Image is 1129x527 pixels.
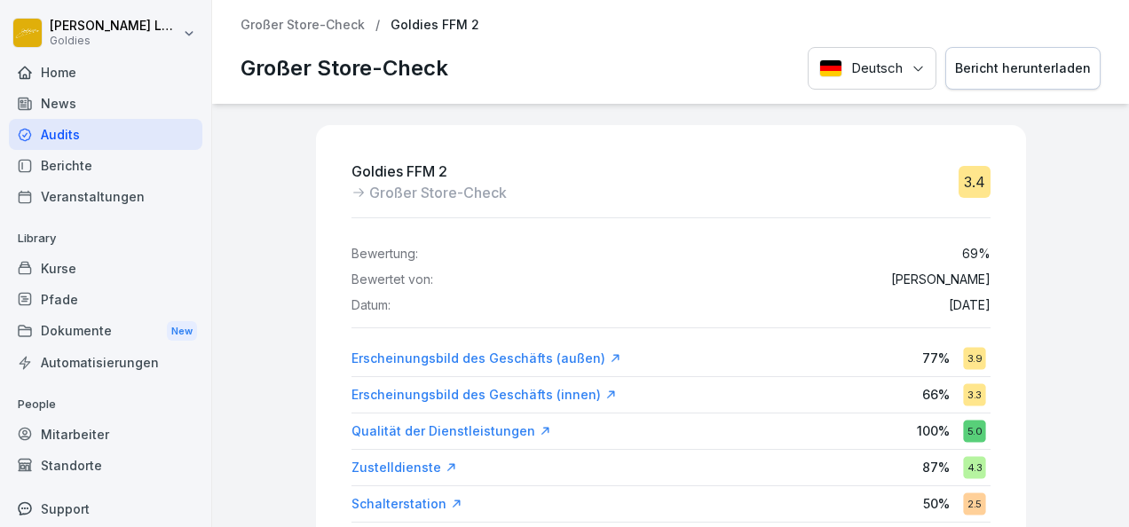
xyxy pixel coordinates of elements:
a: Mitarbeiter [9,419,202,450]
p: Goldies FFM 2 [351,161,507,182]
button: Language [808,47,936,90]
p: People [9,390,202,419]
p: Library [9,224,202,253]
a: News [9,88,202,119]
a: DokumenteNew [9,315,202,348]
div: Dokumente [9,315,202,348]
a: Audits [9,119,202,150]
div: 2.5 [963,492,985,515]
a: Erscheinungsbild des Geschäfts (außen) [351,350,621,367]
div: New [167,321,197,342]
div: 3.3 [963,383,985,405]
p: [DATE] [949,298,991,313]
button: Bericht herunterladen [945,47,1101,90]
p: Goldies [50,35,179,47]
a: Qualität der Dienstleistungen [351,422,551,440]
p: Datum: [351,298,391,313]
a: Standorte [9,450,202,481]
p: / [375,18,380,33]
p: [PERSON_NAME] Loska [50,19,179,34]
div: Bericht herunterladen [955,59,1091,78]
div: Support [9,493,202,524]
div: 5.0 [963,420,985,442]
div: 3.4 [959,166,991,198]
p: 69 % [962,247,991,262]
div: 4.3 [963,456,985,478]
a: Berichte [9,150,202,181]
p: Goldies FFM 2 [391,18,479,33]
a: Home [9,57,202,88]
a: Zustelldienste [351,459,457,476]
p: Großer Store-Check [241,52,448,84]
p: 66 % [922,385,950,404]
div: 3.9 [963,347,985,369]
p: 50 % [923,494,950,513]
p: Deutsch [851,59,903,79]
p: Bewertet von: [351,272,433,287]
p: 100 % [917,421,950,440]
a: Schalterstation [351,495,462,513]
p: 77 % [922,349,950,367]
a: Kurse [9,253,202,284]
a: Großer Store-Check [241,18,365,33]
p: [PERSON_NAME] [891,272,991,287]
p: Bewertung: [351,247,418,262]
img: Deutsch [819,59,842,77]
p: Großer Store-Check [369,182,507,203]
p: 87 % [922,458,950,476]
a: Veranstaltungen [9,181,202,212]
a: Erscheinungsbild des Geschäfts (innen) [351,386,617,404]
a: Automatisierungen [9,347,202,378]
a: Pfade [9,284,202,315]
